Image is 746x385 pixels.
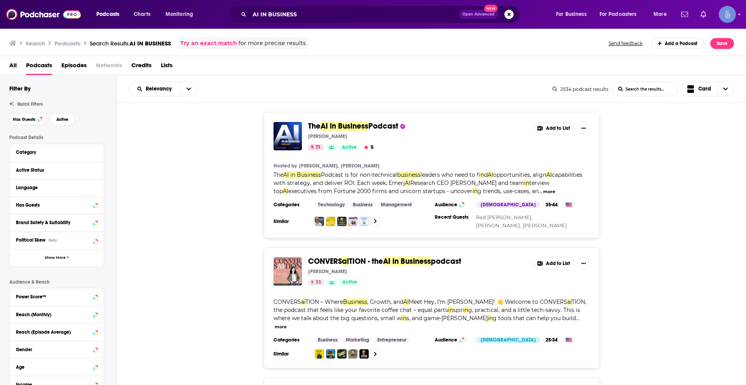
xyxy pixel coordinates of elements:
[410,179,524,186] span: Research CEO [PERSON_NAME] and team
[343,337,372,343] a: Marketing
[129,8,155,21] a: Charts
[166,9,193,20] span: Monitoring
[16,218,98,227] button: Brand Safety & Suitability
[359,349,369,359] img: The Diary Of A CEO with Steven Bartlett
[26,59,52,75] a: Podcasts
[488,315,493,322] span: in
[16,344,98,354] button: Gender
[339,279,360,286] a: Active
[551,8,596,21] button: open menu
[556,9,587,20] span: For Business
[546,171,552,178] span: AI
[453,307,463,314] span: spir
[16,312,91,317] div: Reach (Monthly)
[315,144,321,152] span: 71
[374,337,410,343] a: Entrepreneur
[16,362,98,371] button: Age
[409,298,567,305] span: Meet Hey, I’m [PERSON_NAME]! 👋 Welcome to CONVERS
[337,217,347,226] img: NVIDIA AI Podcast
[130,86,181,92] button: open menu
[403,298,409,305] span: AI
[476,222,521,228] a: [PERSON_NAME],
[16,167,92,173] div: Active Status
[523,222,567,228] a: [PERSON_NAME]
[16,200,98,210] button: Has Guests
[16,329,91,335] div: Reach (Episode Average)
[131,59,152,75] a: Credits
[341,163,380,169] a: [PERSON_NAME]
[476,202,540,208] div: [DEMOGRAPHIC_DATA]
[9,59,17,75] a: All
[16,150,92,155] div: Category
[472,188,478,195] span: in
[600,9,637,20] span: For Podcasters
[543,188,555,195] button: more
[16,347,91,352] div: Gender
[16,309,98,319] button: Reach (Monthly)
[326,349,335,359] img: The Ramsey Show
[348,349,357,359] img: On Purpose with Jay Shetty
[235,5,528,23] div: Search podcasts, credits, & more...
[484,5,498,12] span: New
[16,183,98,192] button: Language
[308,279,324,286] a: 33
[493,171,546,178] span: opportunities, align
[96,9,119,20] span: Podcasts
[134,9,150,20] span: Charts
[406,315,488,322] span: s, and game-[PERSON_NAME]
[577,122,590,134] button: Show More Button
[342,279,357,286] span: Active
[342,256,349,266] span: ai
[239,39,306,48] span: for more precise results
[459,10,498,19] button: Open AdvancedNew
[274,202,309,208] h3: Categories
[594,8,648,21] button: open menu
[274,337,309,343] h3: Categories
[401,315,406,322] span: in
[161,59,173,75] span: Lists
[308,121,321,131] span: The
[308,122,398,131] a: TheAI in BusinessPodcast
[651,38,704,49] a: Add a Podcast
[484,171,488,178] span: d
[710,38,734,49] button: Save
[678,8,691,21] a: Show notifications dropdown
[315,279,321,286] span: 33
[16,147,98,157] button: Category
[274,171,283,178] span: The
[448,307,453,314] span: in
[146,86,174,92] span: Relevancy
[9,85,31,92] h2: Filter By
[606,40,645,47] button: Send feedback
[90,40,171,47] div: Search Results:
[321,121,368,131] span: AI in Business
[10,249,104,267] button: Show More
[359,217,369,226] img: AI Australia Podcast
[308,268,347,275] p: [PERSON_NAME]
[481,171,484,178] span: in
[249,8,459,21] input: Search podcasts, credits, & more...
[343,298,367,305] span: Business
[274,218,309,225] h3: Similar
[431,256,461,266] span: podcast
[542,337,561,343] div: 25-34
[49,238,57,243] div: Beta
[305,298,343,305] span: TION – Where
[301,298,305,305] span: ai
[315,349,324,359] img: All Ears English Podcast
[321,171,397,178] span: Podcast is for non-technical
[16,202,91,208] div: Has Guests
[654,9,667,20] span: More
[61,59,87,75] span: Episodes
[533,122,574,134] button: Add to List
[16,220,91,225] div: Brand Safety & Suitability
[181,82,197,96] button: open menu
[180,39,237,48] a: Try an exact match
[308,144,324,150] a: 71
[476,214,532,220] a: Rad [PERSON_NAME],
[16,294,91,300] div: Power Score™
[337,349,347,359] img: Planet Money
[524,179,529,186] span: in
